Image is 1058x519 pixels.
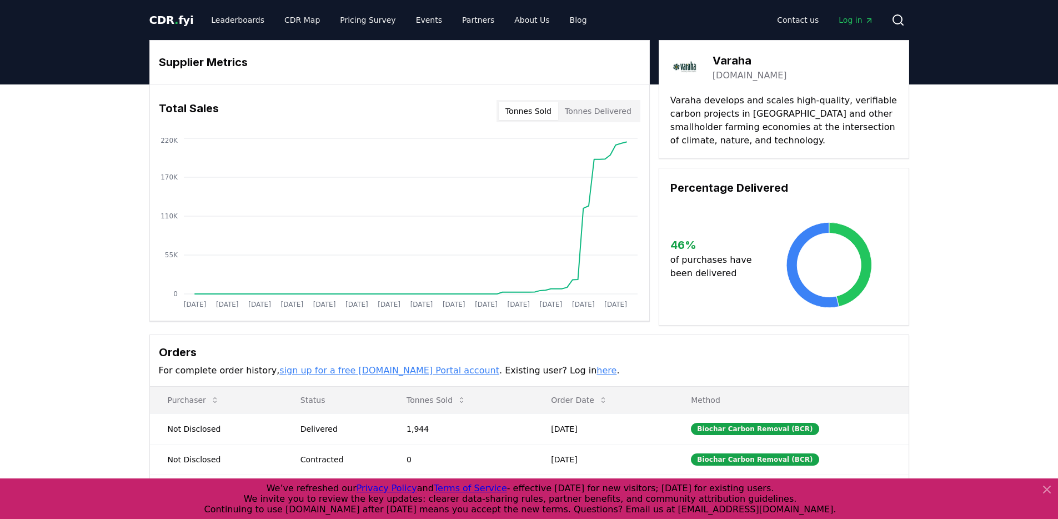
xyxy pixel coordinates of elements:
div: Biochar Carbon Removal (BCR) [691,423,819,435]
div: Biochar Carbon Removal (BCR) [691,453,819,466]
nav: Main [202,10,595,30]
a: here [596,365,616,376]
td: 4 [389,475,533,505]
a: [DOMAIN_NAME] [713,69,787,82]
tspan: [DATE] [248,301,271,308]
tspan: 0 [173,290,178,298]
h3: Percentage Delivered [670,179,897,196]
tspan: [DATE] [604,301,627,308]
a: CDR Map [275,10,329,30]
img: Varaha-logo [670,52,701,83]
p: Method [682,395,899,406]
button: Tonnes Sold [398,389,475,411]
h3: 46 % [670,237,761,253]
tspan: 55K [164,251,178,259]
a: Log in [830,10,882,30]
tspan: [DATE] [280,301,303,308]
a: Events [407,10,451,30]
td: Not Disclosed [150,475,283,505]
tspan: [DATE] [442,301,465,308]
a: CDR.fyi [149,12,194,28]
a: sign up for a free [DOMAIN_NAME] Portal account [279,365,499,376]
tspan: 220K [161,137,178,144]
p: Status [292,395,380,406]
button: Tonnes Delivered [558,102,638,120]
p: For complete order history, . Existing user? Log in . [159,364,900,377]
button: Order Date [542,389,616,411]
h3: Total Sales [159,100,219,122]
p: Varaha develops and scales high-quality, verifiable carbon projects in [GEOGRAPHIC_DATA] and othe... [670,94,897,147]
a: Leaderboards [202,10,273,30]
tspan: [DATE] [475,301,498,308]
tspan: [DATE] [313,301,335,308]
tspan: [DATE] [507,301,530,308]
td: Not Disclosed [150,413,283,444]
td: 1,944 [389,413,533,444]
span: CDR fyi [149,13,194,27]
tspan: [DATE] [215,301,238,308]
button: Purchaser [159,389,228,411]
tspan: [DATE] [410,301,433,308]
td: [DATE] [533,444,673,475]
tspan: [DATE] [572,301,595,308]
p: of purchases have been delivered [670,253,761,280]
nav: Main [768,10,882,30]
button: Tonnes Sold [499,102,558,120]
tspan: [DATE] [345,301,368,308]
td: Not Disclosed [150,444,283,475]
h3: Orders [159,344,900,361]
span: Log in [839,14,873,26]
a: Blog [561,10,596,30]
a: Partners [453,10,503,30]
h3: Varaha [713,52,787,69]
tspan: 110K [161,212,178,220]
tspan: [DATE] [539,301,562,308]
td: 0 [389,444,533,475]
a: Pricing Survey [331,10,404,30]
div: Delivered [300,423,380,435]
a: About Us [505,10,558,30]
tspan: 170K [161,173,178,181]
tspan: [DATE] [183,301,206,308]
h3: Supplier Metrics [159,54,640,71]
a: Contact us [768,10,828,30]
td: [DATE] [533,475,673,505]
td: [DATE] [533,413,673,444]
tspan: [DATE] [378,301,400,308]
div: Contracted [300,454,380,465]
span: . [174,13,178,27]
